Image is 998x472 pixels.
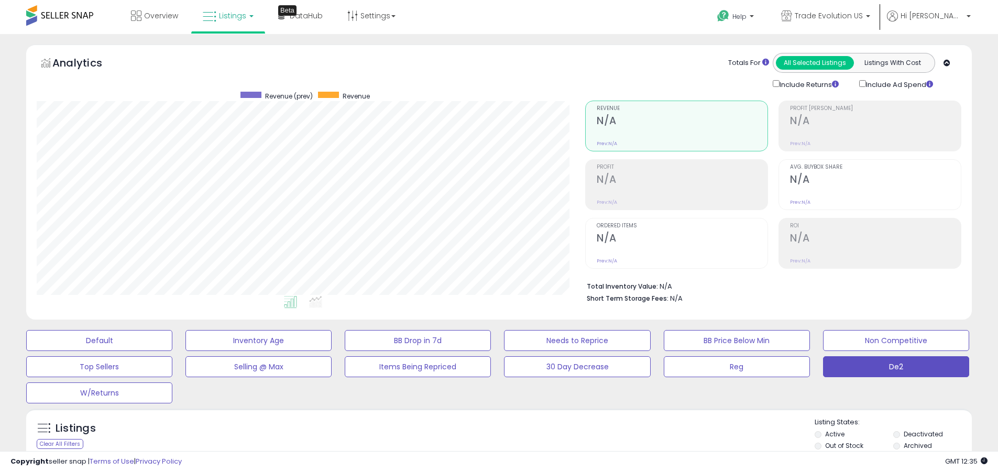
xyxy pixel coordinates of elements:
label: Deactivated [904,430,943,438]
small: Prev: N/A [597,258,617,264]
span: Revenue [597,106,767,112]
span: ROI [790,223,961,229]
label: Active [825,430,845,438]
button: Listings With Cost [853,56,931,70]
a: Hi [PERSON_NAME] [887,10,971,34]
span: Profit [597,164,767,170]
div: Totals For [728,58,769,68]
label: Out of Stock [825,441,863,450]
span: Trade Evolution US [795,10,863,21]
button: De2 [823,356,969,377]
div: seller snap | | [10,457,182,467]
button: Default [26,330,172,351]
small: Prev: N/A [790,199,810,205]
h2: N/A [790,173,961,188]
h2: N/A [597,173,767,188]
span: Overview [144,10,178,21]
span: Revenue (prev) [265,92,313,101]
button: BB Price Below Min [664,330,810,351]
i: Get Help [717,9,730,23]
a: Terms of Use [90,456,134,466]
span: Listings [219,10,246,21]
span: N/A [670,293,683,303]
button: Reg [664,356,810,377]
span: 2025-10-8 12:35 GMT [945,456,988,466]
h5: Analytics [52,56,123,73]
button: Selling @ Max [185,356,332,377]
span: Help [732,12,747,21]
small: Prev: N/A [597,199,617,205]
div: Tooltip anchor [278,5,297,16]
div: Clear All Filters [37,439,83,449]
button: W/Returns [26,382,172,403]
div: Include Ad Spend [851,78,950,90]
label: Archived [904,441,932,450]
button: 30 Day Decrease [504,356,650,377]
small: Prev: N/A [790,258,810,264]
button: All Selected Listings [776,56,854,70]
div: Include Returns [765,78,851,90]
span: Avg. Buybox Share [790,164,961,170]
h2: N/A [790,232,961,246]
button: Inventory Age [185,330,332,351]
b: Short Term Storage Fees: [587,294,668,303]
a: Privacy Policy [136,456,182,466]
span: Hi [PERSON_NAME] [901,10,963,21]
li: N/A [587,279,953,292]
span: Ordered Items [597,223,767,229]
p: Listing States: [815,418,972,427]
span: Profit [PERSON_NAME] [790,106,961,112]
span: DataHub [290,10,323,21]
h2: N/A [597,232,767,246]
b: Total Inventory Value: [587,282,658,291]
button: Needs to Reprice [504,330,650,351]
button: BB Drop in 7d [345,330,491,351]
small: Prev: N/A [790,140,810,147]
a: Help [709,2,764,34]
h2: N/A [790,115,961,129]
button: Items Being Repriced [345,356,491,377]
h2: N/A [597,115,767,129]
h5: Listings [56,421,96,436]
strong: Copyright [10,456,49,466]
span: Revenue [343,92,370,101]
button: Top Sellers [26,356,172,377]
small: Prev: N/A [597,140,617,147]
button: Non Competitive [823,330,969,351]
